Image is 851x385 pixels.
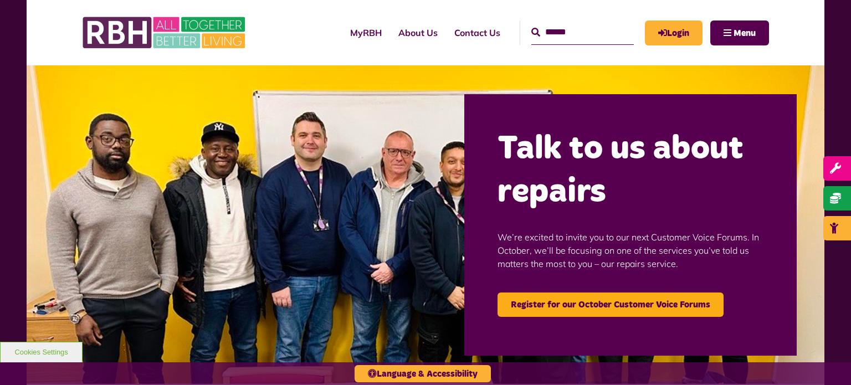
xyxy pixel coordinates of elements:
[710,20,769,45] button: Navigation
[355,365,491,382] button: Language & Accessibility
[82,11,248,54] img: RBH
[645,20,703,45] a: MyRBH
[801,335,851,385] iframe: Netcall Web Assistant for live chat
[342,18,390,48] a: MyRBH
[734,29,756,38] span: Menu
[446,18,509,48] a: Contact Us
[390,18,446,48] a: About Us
[498,127,763,214] h2: Talk to us about repairs
[498,214,763,287] p: We’re excited to invite you to our next Customer Voice Forums. In October, we’ll be focusing on o...
[498,292,724,317] a: Register for our October Customer Voice Forums
[27,65,824,384] img: Group photo of customers and colleagues at the Lighthouse Project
